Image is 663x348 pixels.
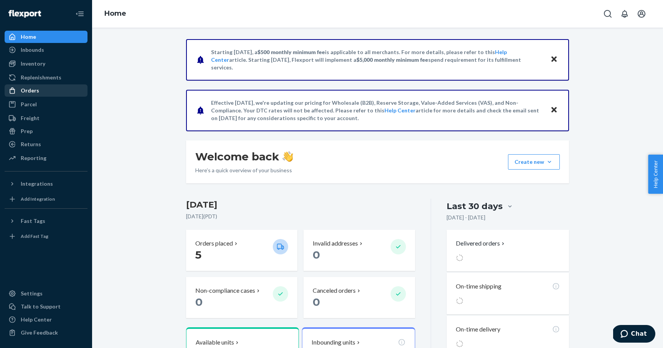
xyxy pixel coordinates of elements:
[456,325,500,334] p: On-time delivery
[617,6,632,21] button: Open notifications
[313,295,320,308] span: 0
[5,152,87,164] a: Reporting
[282,151,293,162] img: hand-wave emoji
[72,6,87,21] button: Close Navigation
[98,3,132,25] ol: breadcrumbs
[5,84,87,97] a: Orders
[186,213,415,220] p: [DATE] ( PDT )
[257,49,325,55] span: $500 monthly minimum fee
[5,230,87,242] a: Add Fast Tag
[195,248,201,261] span: 5
[21,316,52,323] div: Help Center
[195,167,293,174] p: Here’s a quick overview of your business
[5,178,87,190] button: Integrations
[21,233,48,239] div: Add Fast Tag
[196,338,234,347] p: Available units
[5,44,87,56] a: Inbounds
[5,112,87,124] a: Freight
[21,329,58,336] div: Give Feedback
[21,303,61,310] div: Talk to Support
[21,154,46,162] div: Reporting
[5,98,87,111] a: Parcel
[21,46,44,54] div: Inbounds
[21,140,41,148] div: Returns
[195,295,203,308] span: 0
[634,6,649,21] button: Open account menu
[21,114,40,122] div: Freight
[195,286,255,295] p: Non-compliance cases
[195,150,293,163] h1: Welcome back
[313,248,320,261] span: 0
[549,54,559,65] button: Close
[5,327,87,339] button: Give Feedback
[21,60,45,68] div: Inventory
[21,127,33,135] div: Prep
[549,105,559,116] button: Close
[313,286,356,295] p: Canceled orders
[21,101,37,108] div: Parcel
[5,300,87,313] button: Talk to Support
[456,282,501,291] p: On-time shipping
[186,277,297,318] button: Non-compliance cases 0
[5,287,87,300] a: Settings
[5,193,87,205] a: Add Integration
[21,196,55,202] div: Add Integration
[186,230,297,271] button: Orders placed 5
[648,155,663,194] button: Help Center
[303,277,415,318] button: Canceled orders 0
[21,74,61,81] div: Replenishments
[303,230,415,271] button: Invalid addresses 0
[447,200,503,212] div: Last 30 days
[21,33,36,41] div: Home
[5,215,87,227] button: Fast Tags
[5,138,87,150] a: Returns
[195,239,233,248] p: Orders placed
[21,180,53,188] div: Integrations
[8,10,41,18] img: Flexport logo
[211,48,543,71] p: Starting [DATE], a is applicable to all merchants. For more details, please refer to this article...
[384,107,416,114] a: Help Center
[21,290,43,297] div: Settings
[104,9,126,18] a: Home
[447,214,485,221] p: [DATE] - [DATE]
[21,87,39,94] div: Orders
[312,338,355,347] p: Inbounding units
[21,217,45,225] div: Fast Tags
[356,56,428,63] span: $5,000 monthly minimum fee
[456,239,506,248] button: Delivered orders
[600,6,615,21] button: Open Search Box
[613,325,655,344] iframe: Opens a widget where you can chat to one of our agents
[508,154,560,170] button: Create new
[5,31,87,43] a: Home
[211,99,543,122] p: Effective [DATE], we're updating our pricing for Wholesale (B2B), Reserve Storage, Value-Added Se...
[5,313,87,326] a: Help Center
[313,239,358,248] p: Invalid addresses
[5,125,87,137] a: Prep
[186,199,415,211] h3: [DATE]
[5,71,87,84] a: Replenishments
[5,58,87,70] a: Inventory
